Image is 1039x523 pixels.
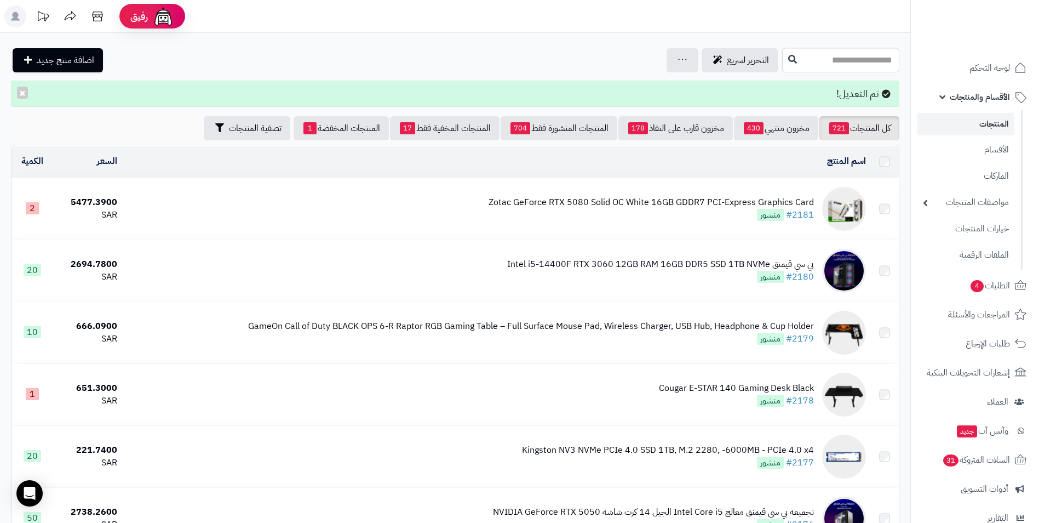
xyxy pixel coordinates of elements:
span: الطلبات [969,278,1010,293]
span: 178 [628,122,648,134]
div: SAR [58,209,117,221]
a: #2181 [786,208,814,221]
div: Cougar E-STAR 140 Gaming Desk Black [659,382,814,395]
span: وآتس آب [956,423,1008,439]
a: التحرير لسريع [702,48,778,72]
a: الملفات الرقمية [917,243,1014,267]
a: المنتجات [917,113,1014,135]
a: المنتجات المنشورة فقط704 [501,116,617,140]
span: 704 [510,122,530,134]
span: منشور [757,333,784,345]
span: منشور [757,271,784,283]
a: السعر [97,155,117,168]
a: اسم المنتج [827,155,866,168]
button: تصفية المنتجات [204,116,290,140]
div: 2694.7800 [58,258,117,271]
a: المنتجات المخفية فقط17 [390,116,500,140]
div: 2738.2600 [58,506,117,519]
span: 2 [26,202,39,214]
span: المراجعات والأسئلة [948,307,1010,322]
a: السلات المتروكة31 [917,447,1032,473]
a: #2179 [786,332,814,345]
a: مواصفات المنتجات [917,191,1014,214]
a: الأقسام [917,138,1014,162]
a: وآتس آبجديد [917,418,1032,444]
div: SAR [58,333,117,345]
span: 1 [303,122,317,134]
div: Zotac GeForce RTX 5080 Solid OC White 16GB GDDR7 PCI-Express Graphics Card [489,196,814,209]
div: 221.7400 [58,444,117,457]
div: SAR [58,271,117,283]
div: بي سي قيمنق Intel i5-14400F RTX 3060 12GB RAM 16GB DDR5 SSD 1TB NVMe [507,258,814,271]
div: Kingston NV3 NVMe PCIe 4.0 SSD 1TB, M.2 2280, -6000MB - PCIe 4.0 x4 [522,444,814,457]
span: التحرير لسريع [727,54,769,67]
a: مخزون منتهي430 [734,116,818,140]
span: جديد [957,425,977,437]
img: Zotac GeForce RTX 5080 Solid OC White 16GB GDDR7 PCI-Express Graphics Card [822,187,866,231]
img: GameOn Call of Duty BLACK OPS 6-R Raptor RGB Gaming Table – Full Surface Mouse Pad, Wireless Char... [822,311,866,355]
div: SAR [58,395,117,407]
a: طلبات الإرجاع [917,331,1032,357]
span: 430 [744,122,764,134]
a: تحديثات المنصة [29,5,56,30]
img: Cougar E-STAR 140 Gaming Desk Black [822,373,866,417]
span: أدوات التسويق [961,481,1008,497]
a: #2178 [786,394,814,407]
img: بي سي قيمنق Intel i5-14400F RTX 3060 12GB RAM 16GB DDR5 SSD 1TB NVMe [822,249,866,293]
div: SAR [58,457,117,469]
a: #2180 [786,270,814,283]
span: الأقسام والمنتجات [950,89,1010,105]
span: العملاء [987,394,1008,410]
a: لوحة التحكم [917,55,1032,81]
span: السلات المتروكة [942,452,1010,468]
div: Open Intercom Messenger [16,480,43,507]
span: 17 [400,122,415,134]
a: #2177 [786,456,814,469]
span: 20 [24,450,41,462]
span: منشور [757,395,784,407]
span: رفيق [130,10,148,23]
a: الطلبات4 [917,272,1032,299]
span: منشور [757,209,784,221]
span: 1 [26,388,39,400]
div: GameOn Call of Duty BLACK OPS 6-R Raptor RGB Gaming Table – Full Surface Mouse Pad, Wireless Char... [248,320,814,333]
span: منشور [757,457,784,469]
a: المنتجات المخفضة1 [294,116,389,140]
a: كل المنتجات721 [819,116,899,140]
a: اضافة منتج جديد [13,48,103,72]
span: 721 [829,122,849,134]
a: خيارات المنتجات [917,217,1014,241]
span: اضافة منتج جديد [37,54,94,67]
div: 5477.3900 [58,196,117,209]
a: إشعارات التحويلات البنكية [917,360,1032,386]
div: 666.0900 [58,320,117,333]
span: 20 [24,264,41,276]
img: logo-2.png [965,30,1029,53]
div: تجميعة بي سي قيمنق معالج Intel Core i5 الجيل 14 كرت شاشة NVIDIA GeForce RTX 5050 [493,506,814,519]
img: ai-face.png [152,5,174,27]
a: المراجعات والأسئلة [917,302,1032,328]
a: أدوات التسويق [917,476,1032,502]
span: طلبات الإرجاع [966,336,1010,351]
img: Kingston NV3 NVMe PCIe 4.0 SSD 1TB, M.2 2280, -6000MB - PCIe 4.0 x4 [822,435,866,479]
button: × [17,87,28,99]
a: مخزون قارب على النفاذ178 [618,116,733,140]
span: 10 [24,326,41,338]
a: الكمية [21,155,43,168]
a: الماركات [917,164,1014,188]
span: 31 [943,454,958,467]
a: العملاء [917,389,1032,415]
span: إشعارات التحويلات البنكية [927,365,1010,380]
span: تصفية المنتجات [229,122,282,135]
div: 651.3000 [58,382,117,395]
div: تم التعديل! [11,81,899,107]
span: 4 [971,280,984,292]
span: لوحة التحكم [969,60,1010,76]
